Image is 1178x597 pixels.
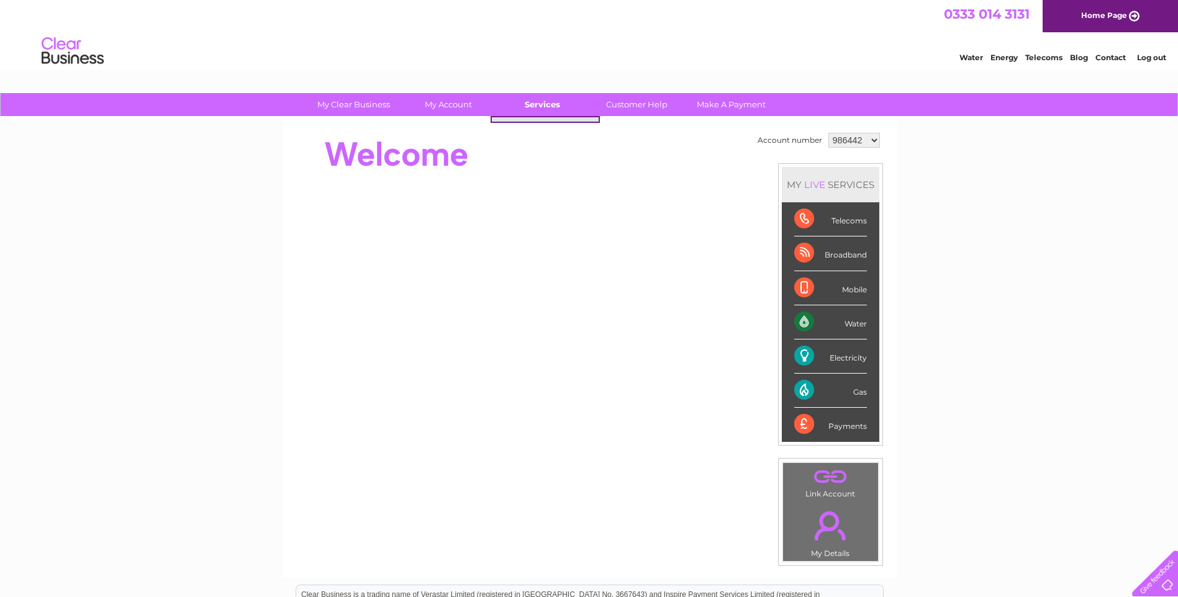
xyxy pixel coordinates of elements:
[786,504,875,547] a: .
[794,339,867,374] div: Electricity
[1070,53,1088,62] a: Blog
[782,167,879,202] div: MY SERVICES
[794,236,867,271] div: Broadband
[786,466,875,488] a: .
[1137,53,1166,62] a: Log out
[397,93,499,116] a: My Account
[794,408,867,441] div: Payments
[782,462,879,501] td: Link Account
[1025,53,1062,62] a: Telecoms
[496,117,599,142] a: Telecoms
[41,32,104,70] img: logo.png
[794,271,867,305] div: Mobile
[302,93,405,116] a: My Clear Business
[794,374,867,408] div: Gas
[794,202,867,236] div: Telecoms
[944,6,1030,22] a: 0333 014 3131
[959,53,983,62] a: Water
[680,93,782,116] a: Make A Payment
[782,501,879,562] td: My Details
[296,7,883,60] div: Clear Business is a trading name of Verastar Limited (registered in [GEOGRAPHIC_DATA] No. 3667643...
[491,93,594,116] a: Services
[990,53,1018,62] a: Energy
[802,179,828,191] div: LIVE
[794,305,867,339] div: Water
[754,130,825,151] td: Account number
[586,93,688,116] a: Customer Help
[1095,53,1126,62] a: Contact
